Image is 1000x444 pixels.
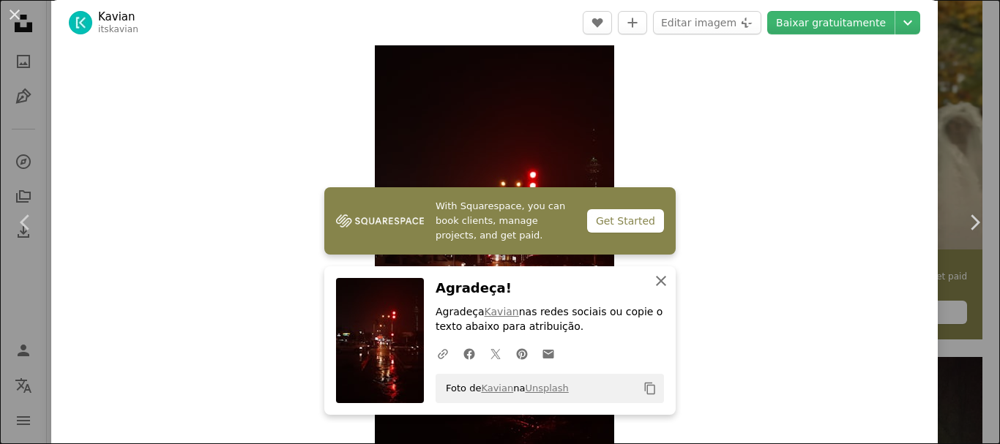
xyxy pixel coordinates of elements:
[618,11,647,34] button: Adicionar à coleção
[583,11,612,34] button: Curtir
[509,339,535,368] a: Compartilhar no Pinterest
[98,10,138,24] a: Kavian
[436,278,664,299] h3: Agradeça!
[525,383,568,394] a: Unsplash
[485,306,519,317] a: Kavian
[535,339,561,368] a: Compartilhar por e-mail
[587,209,664,233] div: Get Started
[949,152,1000,293] a: Próximo
[436,199,575,243] span: With Squarespace, you can book clients, manage projects, and get paid.
[481,383,513,394] a: Kavian
[638,376,663,401] button: Copiar para a área de transferência
[324,187,676,255] a: With Squarespace, you can book clients, manage projects, and get paid.Get Started
[482,339,509,368] a: Compartilhar no Twitter
[439,377,569,400] span: Foto de na
[436,305,664,334] p: Agradeça nas redes sociais ou copie o texto abaixo para atribuição.
[336,210,424,232] img: file-1747939142011-51e5cc87e3c9
[69,11,92,34] img: Ir para o perfil de Kavian
[895,11,920,34] button: Escolha o tamanho do download
[767,11,895,34] a: Baixar gratuitamente
[456,339,482,368] a: Compartilhar no Facebook
[653,11,761,34] button: Editar imagem
[98,24,138,34] a: itskavian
